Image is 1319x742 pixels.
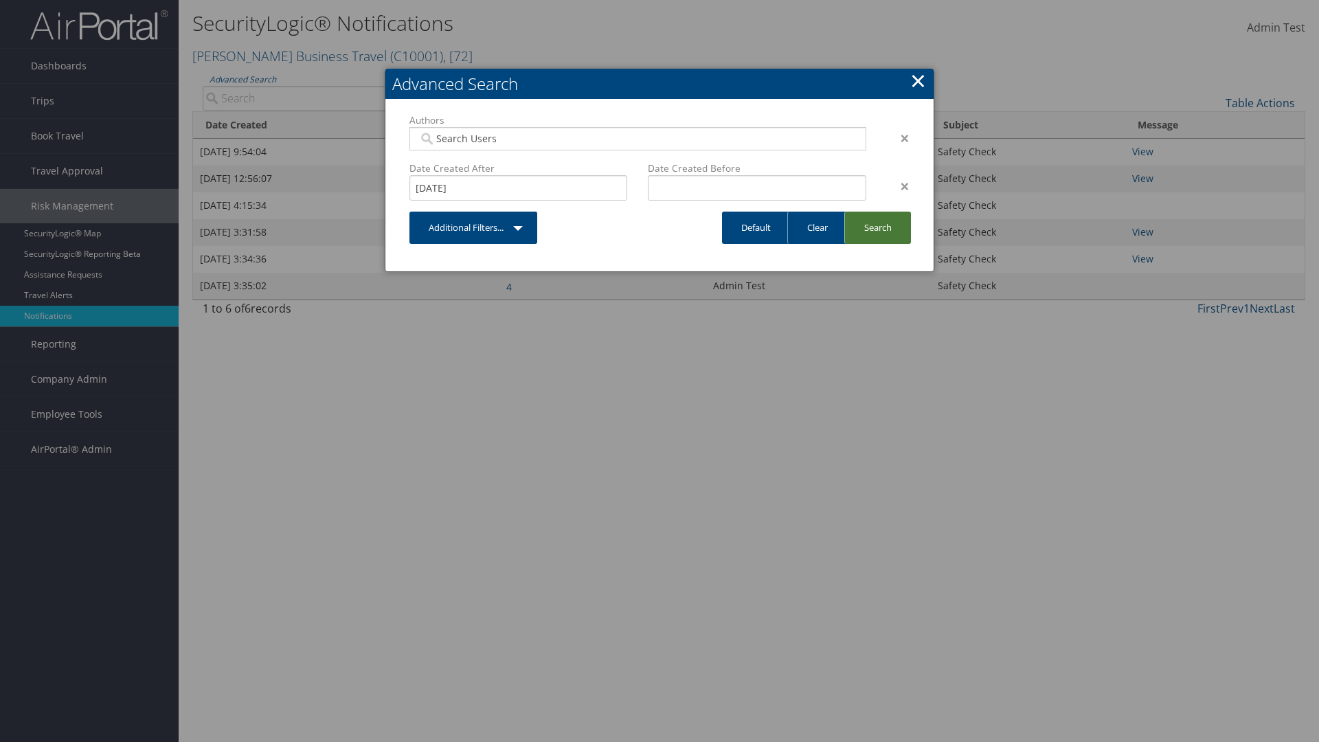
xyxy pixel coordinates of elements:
h2: Advanced Search [385,69,934,99]
a: Clear [787,212,847,244]
a: Close [910,67,926,94]
input: Search Users [418,132,857,146]
label: Authors [409,113,866,127]
a: Additional Filters... [409,212,537,244]
div: × [877,178,920,194]
a: Default [722,212,790,244]
div: × [877,130,920,146]
label: Date Created After [409,161,627,175]
label: Date Created Before [648,161,866,175]
a: Search [844,212,911,244]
